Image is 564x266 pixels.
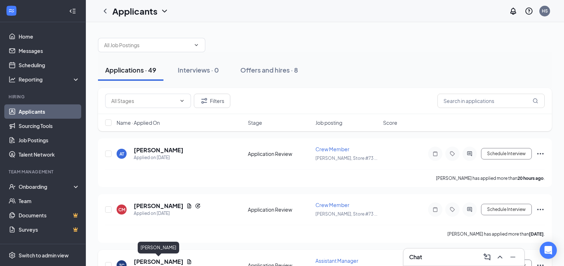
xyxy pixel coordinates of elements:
[315,211,377,217] span: [PERSON_NAME], Store #73 ...
[9,169,78,175] div: Team Management
[509,7,518,15] svg: Notifications
[536,149,545,158] svg: Ellipses
[437,94,545,108] input: Search in applications
[465,151,474,157] svg: ActiveChat
[448,207,457,212] svg: Tag
[8,7,15,14] svg: WorkstreamLogo
[529,231,544,237] b: [DATE]
[509,253,517,261] svg: Minimize
[160,7,169,15] svg: ChevronDown
[481,251,493,263] button: ComposeMessage
[19,58,80,72] a: Scheduling
[134,202,183,210] h5: [PERSON_NAME]
[248,119,262,126] span: Stage
[134,258,183,266] h5: [PERSON_NAME]
[186,203,192,209] svg: Document
[536,205,545,214] svg: Ellipses
[481,204,532,215] button: Schedule Interview
[19,147,80,162] a: Talent Network
[248,150,311,157] div: Application Review
[19,29,80,44] a: Home
[409,253,422,261] h3: Chat
[436,175,545,181] p: [PERSON_NAME] has applied more than .
[134,154,183,161] div: Applied on [DATE]
[178,65,219,74] div: Interviews · 0
[518,176,544,181] b: 20 hours ago
[9,252,16,259] svg: Settings
[101,7,109,15] svg: ChevronLeft
[119,151,124,157] div: AT
[134,210,201,217] div: Applied on [DATE]
[383,119,397,126] span: Score
[315,202,349,208] span: Crew Member
[105,65,156,74] div: Applications · 49
[118,207,125,213] div: CM
[465,207,474,212] svg: ActiveChat
[111,97,176,105] input: All Stages
[19,194,80,208] a: Team
[19,76,80,83] div: Reporting
[19,133,80,147] a: Job Postings
[200,97,209,105] svg: Filter
[494,251,506,263] button: ChevronUp
[315,119,342,126] span: Job posting
[138,242,179,253] div: [PERSON_NAME]
[431,151,440,157] svg: Note
[195,203,201,209] svg: Reapply
[19,104,80,119] a: Applicants
[194,94,230,108] button: Filter Filters
[19,119,80,133] a: Sourcing Tools
[9,183,16,190] svg: UserCheck
[496,253,504,261] svg: ChevronUp
[481,148,532,159] button: Schedule Interview
[134,146,183,154] h5: [PERSON_NAME]
[540,242,557,259] div: Open Intercom Messenger
[525,7,533,15] svg: QuestionInfo
[179,98,185,104] svg: ChevronDown
[448,151,457,157] svg: Tag
[19,183,74,190] div: Onboarding
[186,259,192,265] svg: Document
[193,42,199,48] svg: ChevronDown
[19,44,80,58] a: Messages
[533,98,538,104] svg: MagnifyingGlass
[240,65,298,74] div: Offers and hires · 8
[19,252,69,259] div: Switch to admin view
[507,251,519,263] button: Minimize
[447,231,545,237] p: [PERSON_NAME] has applied more than .
[19,222,80,237] a: SurveysCrown
[483,253,491,261] svg: ComposeMessage
[315,146,349,152] span: Crew Member
[9,76,16,83] svg: Analysis
[431,207,440,212] svg: Note
[69,8,76,15] svg: Collapse
[19,208,80,222] a: DocumentsCrown
[542,8,548,14] div: HS
[248,206,311,213] div: Application Review
[9,94,78,100] div: Hiring
[117,119,160,126] span: Name · Applied On
[104,41,191,49] input: All Job Postings
[112,5,157,17] h1: Applicants
[315,156,377,161] span: [PERSON_NAME], Store #73 ...
[315,257,358,264] span: Assistant Manager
